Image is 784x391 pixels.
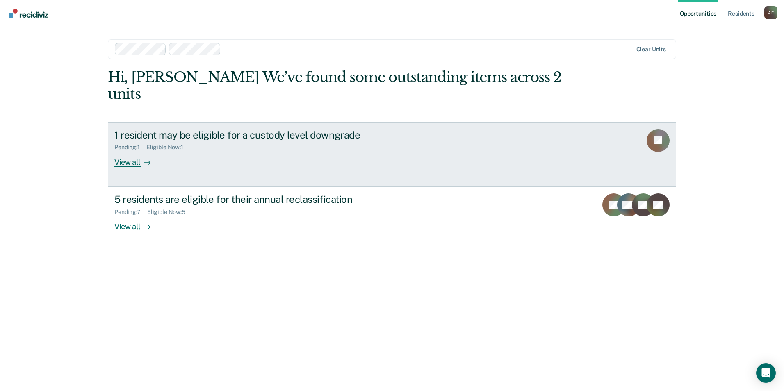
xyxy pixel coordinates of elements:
[147,209,192,216] div: Eligible Now : 5
[756,363,776,383] div: Open Intercom Messenger
[108,122,676,187] a: 1 resident may be eligible for a custody level downgradePending:1Eligible Now:1View all
[108,69,563,102] div: Hi, [PERSON_NAME] We’ve found some outstanding items across 2 units
[114,129,402,141] div: 1 resident may be eligible for a custody level downgrade
[114,151,160,167] div: View all
[108,187,676,251] a: 5 residents are eligible for their annual reclassificationPending:7Eligible Now:5View all
[146,144,190,151] div: Eligible Now : 1
[764,6,777,19] div: A E
[636,46,666,53] div: Clear units
[114,193,402,205] div: 5 residents are eligible for their annual reclassification
[9,9,48,18] img: Recidiviz
[114,209,147,216] div: Pending : 7
[114,144,146,151] div: Pending : 1
[764,6,777,19] button: Profile dropdown button
[114,215,160,231] div: View all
